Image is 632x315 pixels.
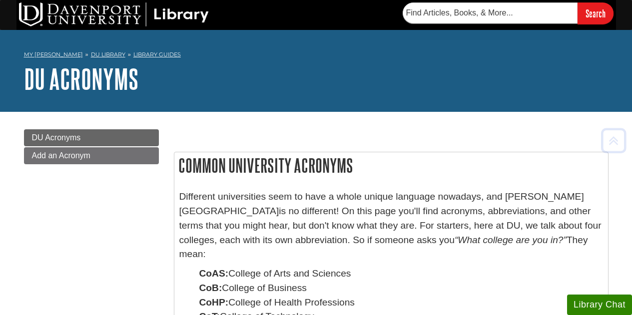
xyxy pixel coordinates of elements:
span: DU Acronyms [32,133,81,142]
a: Back to Top [598,134,630,147]
a: My [PERSON_NAME] [24,50,83,59]
input: Find Articles, Books, & More... [403,2,578,23]
button: Library Chat [567,295,632,315]
strong: CoHP: [199,297,229,308]
nav: breadcrumb [24,48,609,64]
strong: CoAS: [199,268,229,279]
em: “ What college are you in?” [455,235,567,245]
form: Searches DU Library's articles, books, and more [403,2,614,24]
input: Search [578,2,614,24]
span: Add an Acronym [32,151,90,160]
a: Library Guides [133,51,181,58]
h2: Common University Acronyms [174,152,608,179]
h1: DU Acronyms [24,64,609,94]
img: DU Library [19,2,209,26]
strong: CoB: [199,283,222,293]
a: Add an Acronym [24,147,159,164]
div: Guide Pages [24,129,159,164]
p: Different universities seem to have a whole unique language nowadays, and [PERSON_NAME][GEOGRAPHI... [179,190,603,262]
a: DU Library [91,51,125,58]
a: DU Acronyms [24,129,159,146]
